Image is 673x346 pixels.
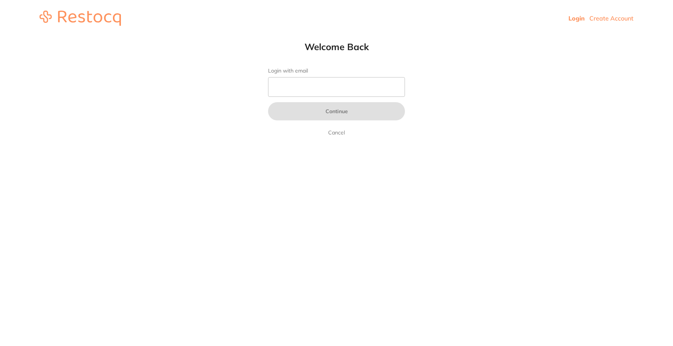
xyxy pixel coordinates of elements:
img: restocq_logo.svg [40,11,121,26]
h1: Welcome Back [253,41,420,52]
label: Login with email [268,68,405,74]
a: Login [568,14,585,22]
a: Create Account [589,14,633,22]
a: Cancel [327,128,346,137]
button: Continue [268,102,405,120]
